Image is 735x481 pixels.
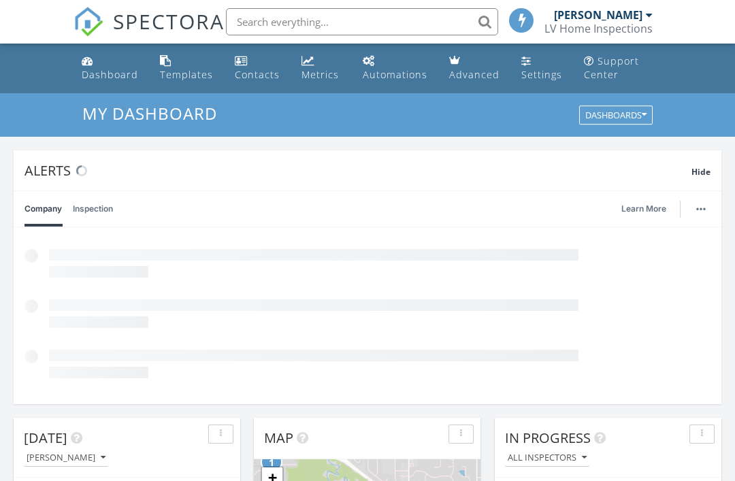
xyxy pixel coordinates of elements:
[357,49,433,88] a: Automations (Basic)
[160,68,213,81] div: Templates
[579,106,653,125] button: Dashboards
[621,202,674,216] a: Learn More
[27,453,105,463] div: [PERSON_NAME]
[24,191,62,227] a: Company
[696,208,706,210] img: ellipsis-632cfdd7c38ec3a7d453.svg
[584,54,639,81] div: Support Center
[24,449,108,467] button: [PERSON_NAME]
[82,102,217,125] span: My Dashboard
[154,49,218,88] a: Templates
[73,7,103,37] img: The Best Home Inspection Software - Spectora
[272,462,280,470] div: 568 North Rd SE, Warren, OH 44484
[516,49,568,88] a: Settings
[76,49,144,88] a: Dashboard
[363,68,427,81] div: Automations
[444,49,505,88] a: Advanced
[585,111,647,120] div: Dashboards
[235,68,280,81] div: Contacts
[229,49,285,88] a: Contacts
[505,429,591,447] span: In Progress
[113,7,225,35] span: SPECTORA
[508,453,587,463] div: All Inspectors
[73,18,225,47] a: SPECTORA
[301,68,339,81] div: Metrics
[226,8,498,35] input: Search everything...
[73,191,113,227] a: Inspection
[449,68,500,81] div: Advanced
[554,8,642,22] div: [PERSON_NAME]
[505,449,589,467] button: All Inspectors
[24,161,691,180] div: Alerts
[269,459,274,468] i: 1
[691,166,710,178] span: Hide
[264,429,293,447] span: Map
[544,22,653,35] div: LV Home Inspections
[521,68,562,81] div: Settings
[296,49,346,88] a: Metrics
[82,68,138,81] div: Dashboard
[578,49,659,88] a: Support Center
[24,429,67,447] span: [DATE]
